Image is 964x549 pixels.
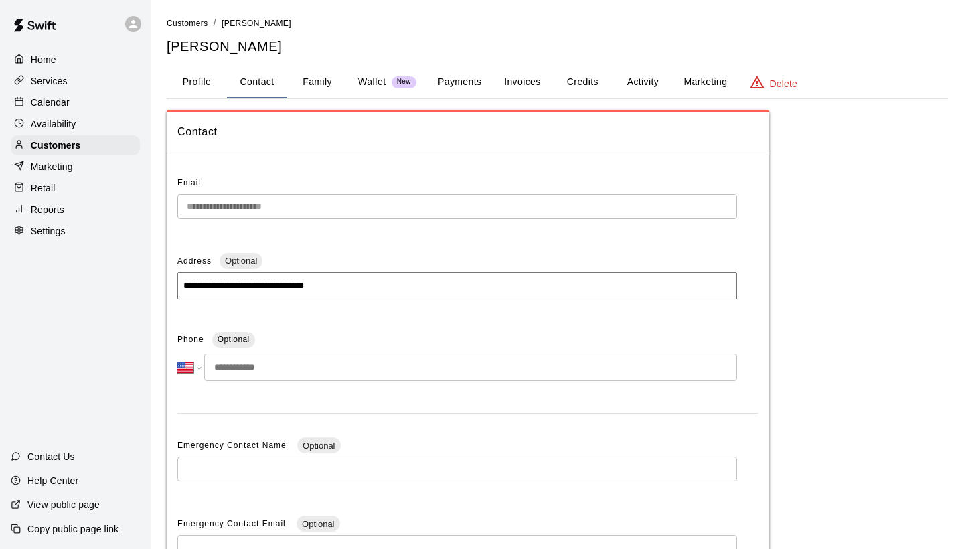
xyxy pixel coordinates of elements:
[11,135,140,155] a: Customers
[222,19,291,28] span: [PERSON_NAME]
[167,17,208,28] a: Customers
[770,77,797,90] p: Delete
[427,66,492,98] button: Payments
[31,203,64,216] p: Reports
[214,16,216,30] li: /
[552,66,613,98] button: Credits
[31,96,70,109] p: Calendar
[11,92,140,112] a: Calendar
[297,519,339,529] span: Optional
[11,200,140,220] a: Reports
[11,71,140,91] a: Services
[613,66,673,98] button: Activity
[27,522,118,536] p: Copy public page link
[177,519,289,528] span: Emergency Contact Email
[11,178,140,198] a: Retail
[167,16,948,31] nav: breadcrumb
[177,194,737,219] div: The email of an existing customer can only be changed by the customer themselves at https://book....
[492,66,552,98] button: Invoices
[27,450,75,463] p: Contact Us
[167,66,948,98] div: basic tabs example
[358,75,386,89] p: Wallet
[31,53,56,66] p: Home
[227,66,287,98] button: Contact
[167,19,208,28] span: Customers
[287,66,347,98] button: Family
[167,37,948,56] h5: [PERSON_NAME]
[167,66,227,98] button: Profile
[11,114,140,134] a: Availability
[31,117,76,131] p: Availability
[31,224,66,238] p: Settings
[31,181,56,195] p: Retail
[177,123,758,141] span: Contact
[220,256,262,266] span: Optional
[177,441,289,450] span: Emergency Contact Name
[297,441,340,451] span: Optional
[31,74,68,88] p: Services
[177,329,204,351] span: Phone
[673,66,738,98] button: Marketing
[11,157,140,177] a: Marketing
[31,160,73,173] p: Marketing
[27,474,78,487] p: Help Center
[11,221,140,241] a: Settings
[31,139,80,152] p: Customers
[27,498,100,512] p: View public page
[177,256,212,266] span: Address
[218,335,250,344] span: Optional
[392,78,416,86] span: New
[177,178,201,187] span: Email
[11,50,140,70] a: Home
